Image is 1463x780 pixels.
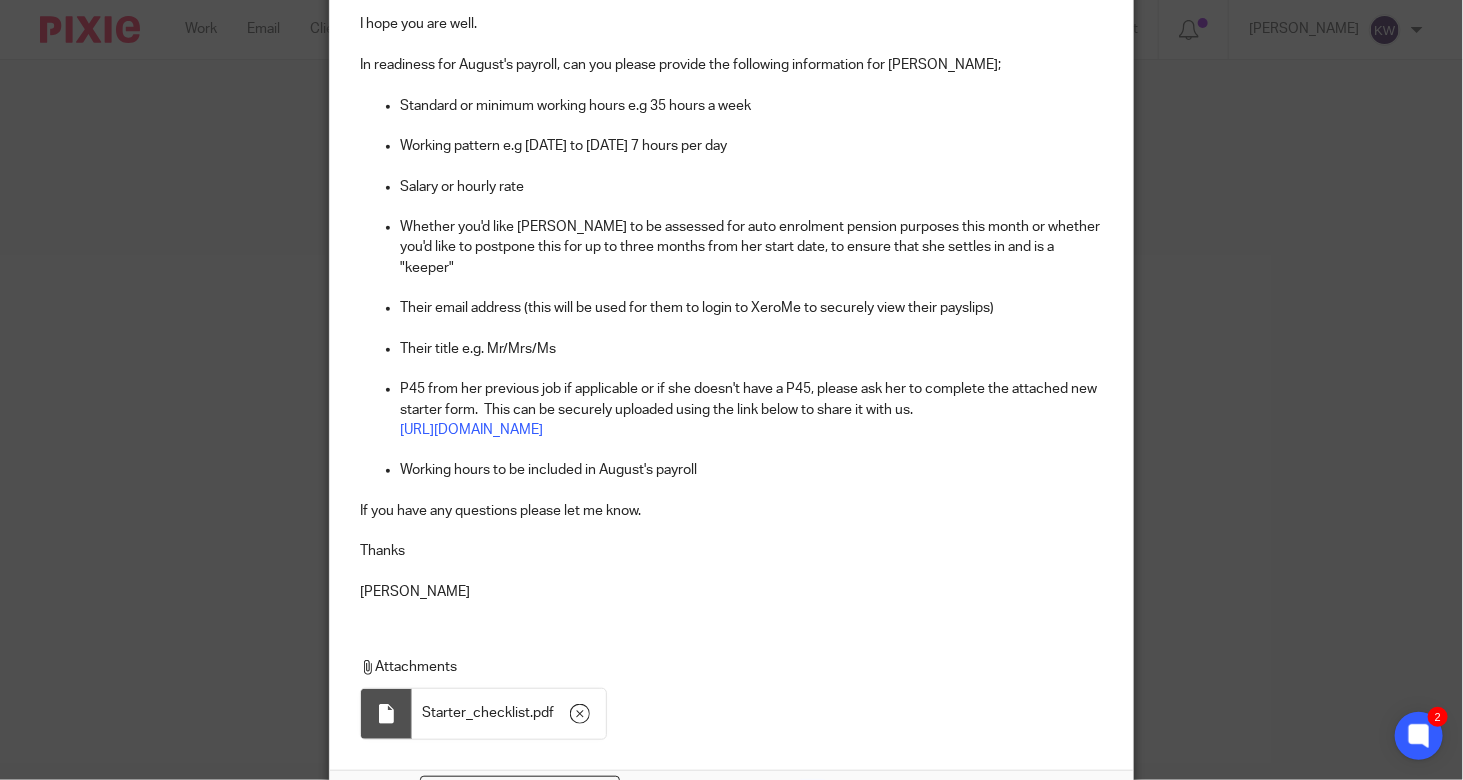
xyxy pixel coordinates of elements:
[400,96,1103,116] p: Standard or minimum working hours e.g 35 hours a week
[1428,707,1448,727] div: 2
[400,339,1103,359] p: Their title e.g. Mr/Mrs/Ms
[400,379,1103,420] p: P45 from her previous job if applicable or if she doesn't have a P45, please ask her to complete ...
[360,582,1103,602] p: [PERSON_NAME]
[360,501,1103,521] p: If you have any questions please let me know.
[400,298,1103,318] p: Their email address (this will be used for them to login to XeroMe to securely view their payslips)
[400,423,543,437] a: [URL][DOMAIN_NAME]
[400,177,1103,197] p: Salary or hourly rate
[412,689,606,739] div: .
[360,657,1096,677] p: Attachments
[422,703,530,723] span: Starter_checklist
[360,521,1103,562] p: Thanks
[533,703,554,723] span: pdf
[400,136,1103,156] p: Working pattern e.g [DATE] to [DATE] 7 hours per day
[400,460,1103,480] p: Working hours to be included in August's payroll
[360,55,1103,75] p: In readiness for August's payroll, can you please provide the following information for [PERSON_N...
[400,217,1103,278] p: Whether you'd like [PERSON_NAME] to be assessed for auto enrolment pension purposes this month or...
